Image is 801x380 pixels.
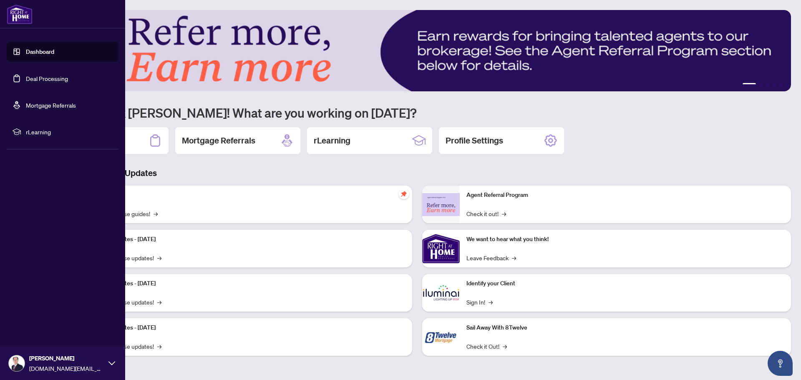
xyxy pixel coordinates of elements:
[157,342,161,351] span: →
[466,209,506,218] a: Check it out!→
[759,83,763,86] button: 2
[7,4,33,24] img: logo
[88,279,406,288] p: Platform Updates - [DATE]
[466,297,493,307] a: Sign In!→
[88,323,406,332] p: Platform Updates - [DATE]
[446,135,503,146] h2: Profile Settings
[779,83,783,86] button: 5
[43,10,791,91] img: Slide 0
[422,274,460,312] img: Identify your Client
[26,127,113,136] span: rLearning
[157,253,161,262] span: →
[182,135,255,146] h2: Mortgage Referrals
[26,101,76,109] a: Mortgage Referrals
[399,189,409,199] span: pushpin
[88,191,406,200] p: Self-Help
[43,105,791,121] h1: Welcome back [PERSON_NAME]! What are you working on [DATE]?
[157,297,161,307] span: →
[29,364,104,373] span: [DOMAIN_NAME][EMAIL_ADDRESS][DOMAIN_NAME]
[26,75,68,82] a: Deal Processing
[466,323,784,332] p: Sail Away With 8Twelve
[314,135,350,146] h2: rLearning
[422,193,460,216] img: Agent Referral Program
[26,48,54,55] a: Dashboard
[154,209,158,218] span: →
[9,355,25,371] img: Profile Icon
[466,191,784,200] p: Agent Referral Program
[422,230,460,267] img: We want to hear what you think!
[466,253,516,262] a: Leave Feedback→
[88,235,406,244] p: Platform Updates - [DATE]
[773,83,776,86] button: 4
[766,83,769,86] button: 3
[29,354,104,363] span: [PERSON_NAME]
[503,342,507,351] span: →
[466,342,507,351] a: Check it Out!→
[466,235,784,244] p: We want to hear what you think!
[43,167,791,179] h3: Brokerage & Industry Updates
[422,318,460,356] img: Sail Away With 8Twelve
[489,297,493,307] span: →
[743,83,756,86] button: 1
[466,279,784,288] p: Identify your Client
[512,253,516,262] span: →
[768,351,793,376] button: Open asap
[502,209,506,218] span: →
